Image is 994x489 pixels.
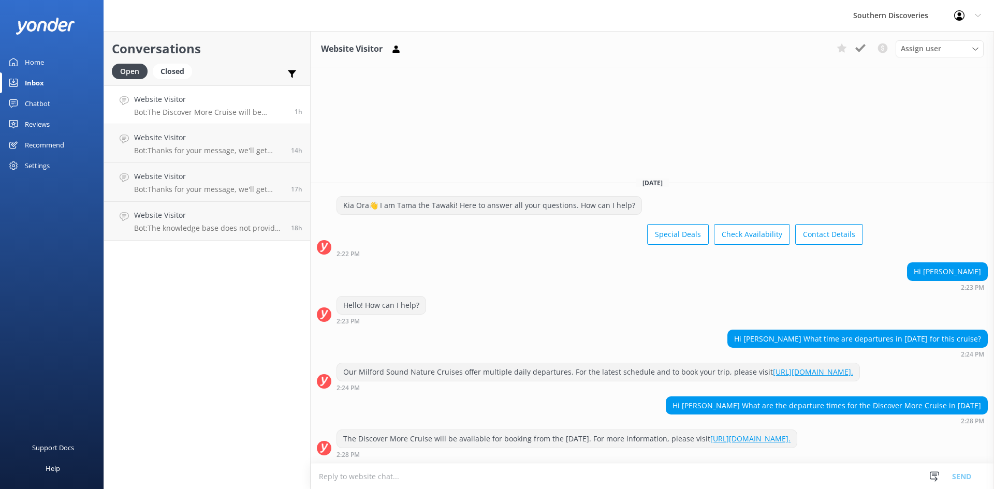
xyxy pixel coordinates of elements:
[25,72,44,93] div: Inbox
[104,163,310,202] a: Website VisitorBot:Thanks for your message, we'll get back to you as soon as we can. You're also ...
[908,263,987,280] div: Hi [PERSON_NAME]
[961,418,984,424] strong: 2:28 PM
[337,317,426,324] div: Sep 23 2025 02:23pm (UTC +12:00) Pacific/Auckland
[337,385,360,391] strong: 2:24 PM
[337,197,641,214] div: Kia Ora👋 I am Tama the Tawaki! Here to answer all your questions. How can I help?
[46,458,60,479] div: Help
[25,114,50,135] div: Reviews
[901,43,941,54] span: Assign user
[112,65,153,77] a: Open
[337,452,360,458] strong: 2:28 PM
[337,430,797,448] div: The Discover More Cruise will be available for booking from the [DATE]. For more information, ple...
[16,18,75,35] img: yonder-white-logo.png
[291,185,302,194] span: Sep 22 2025 09:32pm (UTC +12:00) Pacific/Auckland
[773,367,853,377] a: [URL][DOMAIN_NAME].
[710,434,791,443] a: [URL][DOMAIN_NAME].
[295,107,302,116] span: Sep 23 2025 02:28pm (UTC +12:00) Pacific/Auckland
[907,284,988,291] div: Sep 23 2025 02:23pm (UTC +12:00) Pacific/Auckland
[337,318,360,324] strong: 2:23 PM
[112,64,148,79] div: Open
[153,64,192,79] div: Closed
[666,417,988,424] div: Sep 23 2025 02:28pm (UTC +12:00) Pacific/Auckland
[321,42,383,56] h3: Website Visitor
[104,85,310,124] a: Website VisitorBot:The Discover More Cruise will be available for booking from the [DATE]. For mo...
[337,251,360,257] strong: 2:22 PM
[337,363,859,381] div: Our Milford Sound Nature Cruises offer multiple daily departures. For the latest schedule and to ...
[666,397,987,414] div: Hi [PERSON_NAME] What are the departure times for the Discover More Cruise in [DATE]
[291,146,302,155] span: Sep 23 2025 12:47am (UTC +12:00) Pacific/Auckland
[291,224,302,232] span: Sep 22 2025 08:43pm (UTC +12:00) Pacific/Auckland
[25,52,44,72] div: Home
[25,135,64,155] div: Recommend
[961,351,984,358] strong: 2:24 PM
[112,39,302,58] h2: Conversations
[25,155,50,176] div: Settings
[134,171,283,182] h4: Website Visitor
[961,285,984,291] strong: 2:23 PM
[104,202,310,241] a: Website VisitorBot:The knowledge base does not provide specific information about purchasing a Ca...
[134,108,287,117] p: Bot: The Discover More Cruise will be available for booking from the [DATE]. For more information...
[896,40,984,57] div: Assign User
[337,384,860,391] div: Sep 23 2025 02:24pm (UTC +12:00) Pacific/Auckland
[134,185,283,194] p: Bot: Thanks for your message, we'll get back to you as soon as we can. You're also welcome to kee...
[337,297,426,314] div: Hello! How can I help?
[795,224,863,245] button: Contact Details
[153,65,197,77] a: Closed
[32,437,74,458] div: Support Docs
[134,132,283,143] h4: Website Visitor
[134,210,283,221] h4: Website Visitor
[104,124,310,163] a: Website VisitorBot:Thanks for your message, we'll get back to you as soon as we can. You're also ...
[337,451,797,458] div: Sep 23 2025 02:28pm (UTC +12:00) Pacific/Auckland
[727,350,988,358] div: Sep 23 2025 02:24pm (UTC +12:00) Pacific/Auckland
[25,93,50,114] div: Chatbot
[636,179,669,187] span: [DATE]
[647,224,709,245] button: Special Deals
[134,94,287,105] h4: Website Visitor
[134,146,283,155] p: Bot: Thanks for your message, we'll get back to you as soon as we can. You're also welcome to kee...
[714,224,790,245] button: Check Availability
[134,224,283,233] p: Bot: The knowledge base does not provide specific information about purchasing a Cascade Room upg...
[337,250,863,257] div: Sep 23 2025 02:22pm (UTC +12:00) Pacific/Auckland
[728,330,987,348] div: Hi [PERSON_NAME] What time are departures in [DATE] for this cruise?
